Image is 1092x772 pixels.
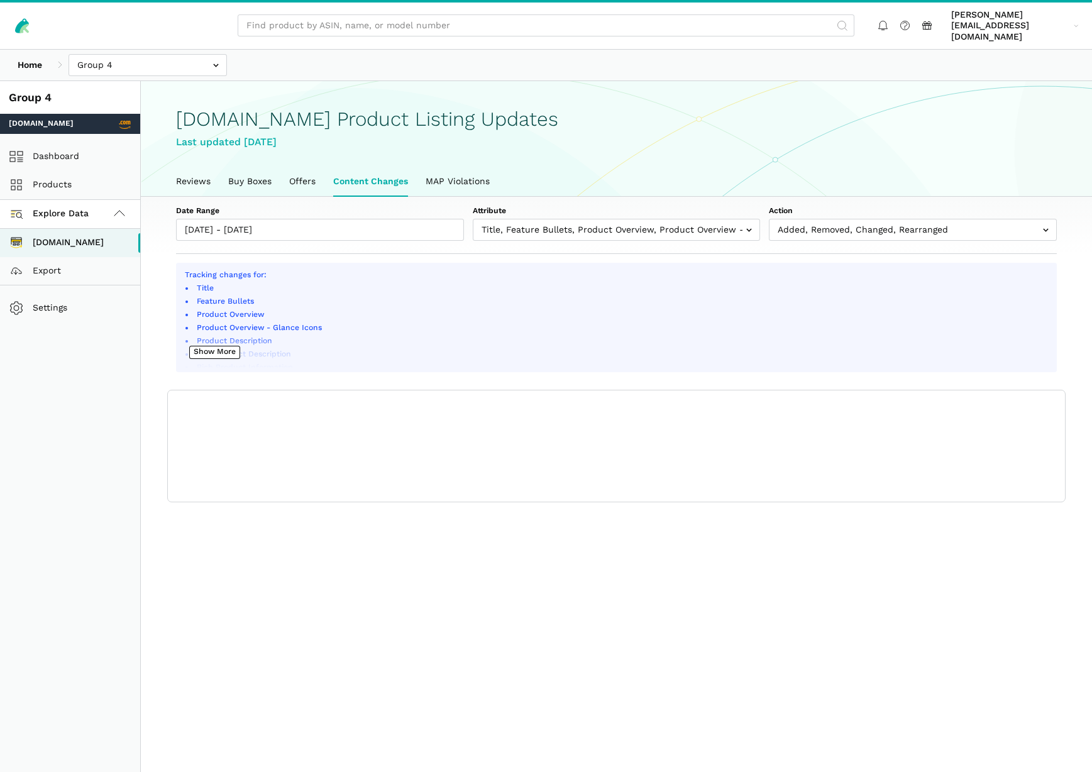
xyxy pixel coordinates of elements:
li: Rich Product Information [194,362,1048,373]
p: Tracking changes for: [185,269,1048,280]
li: Product Overview - Glance Icons [194,323,1048,334]
label: Action [769,206,1057,217]
input: Added, Removed, Changed, Rearranged [769,219,1057,241]
li: Rich Product Description [194,349,1048,360]
a: Buy Boxes [219,167,280,196]
li: Product Overview [194,309,1048,321]
button: Show More [189,346,240,359]
a: Offers [280,167,324,196]
a: [PERSON_NAME][EMAIL_ADDRESS][DOMAIN_NAME] [947,7,1083,45]
label: Date Range [176,206,464,217]
input: Title, Feature Bullets, Product Overview, Product Overview - Glance Icons, Product Description, R... [473,219,761,241]
a: Home [9,54,51,76]
h1: [DOMAIN_NAME] Product Listing Updates [176,108,1057,130]
li: Feature Bullets [194,296,1048,307]
span: [PERSON_NAME][EMAIL_ADDRESS][DOMAIN_NAME] [951,9,1069,43]
span: Explore Data [13,206,89,221]
a: Reviews [167,167,219,196]
a: Content Changes [324,167,417,196]
input: Find product by ASIN, name, or model number [238,14,854,36]
div: Group 4 [9,90,131,106]
label: Attribute [473,206,761,217]
a: MAP Violations [417,167,499,196]
li: Product Description [194,336,1048,347]
span: [DOMAIN_NAME] [9,118,74,130]
div: Last updated [DATE] [176,135,1057,150]
input: Group 4 [69,54,227,76]
li: Title [194,283,1048,294]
